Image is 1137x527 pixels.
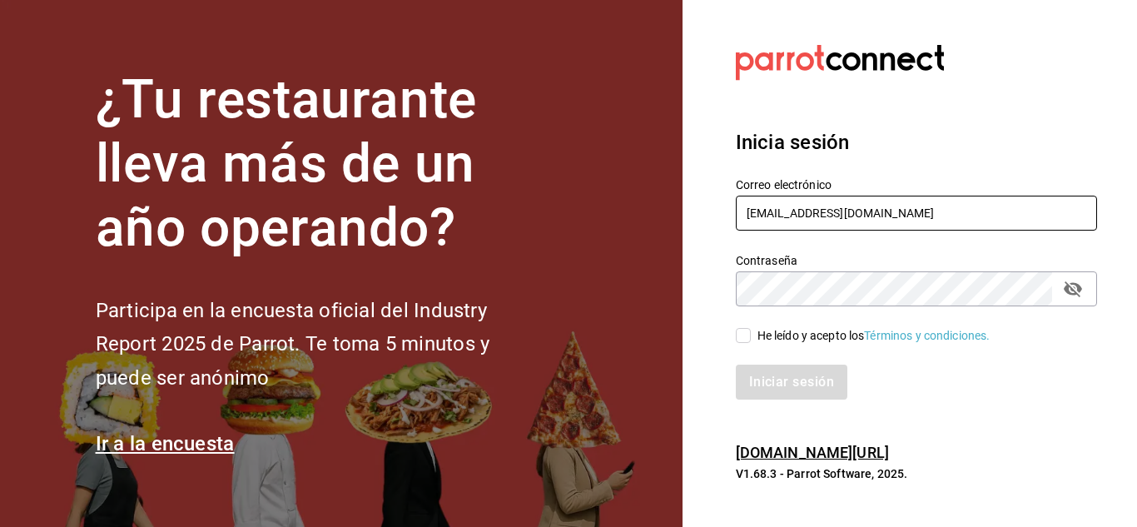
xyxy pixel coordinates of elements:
div: He leído y acepto los [757,327,991,345]
label: Contraseña [736,255,1097,266]
a: [DOMAIN_NAME][URL] [736,444,889,461]
input: Ingresa tu correo electrónico [736,196,1097,231]
h3: Inicia sesión [736,127,1097,157]
label: Correo electrónico [736,179,1097,191]
a: Términos y condiciones. [864,329,990,342]
h2: Participa en la encuesta oficial del Industry Report 2025 de Parrot. Te toma 5 minutos y puede se... [96,294,545,395]
p: V1.68.3 - Parrot Software, 2025. [736,465,1097,482]
h1: ¿Tu restaurante lleva más de un año operando? [96,68,545,260]
a: Ir a la encuesta [96,432,235,455]
button: passwordField [1059,275,1087,303]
